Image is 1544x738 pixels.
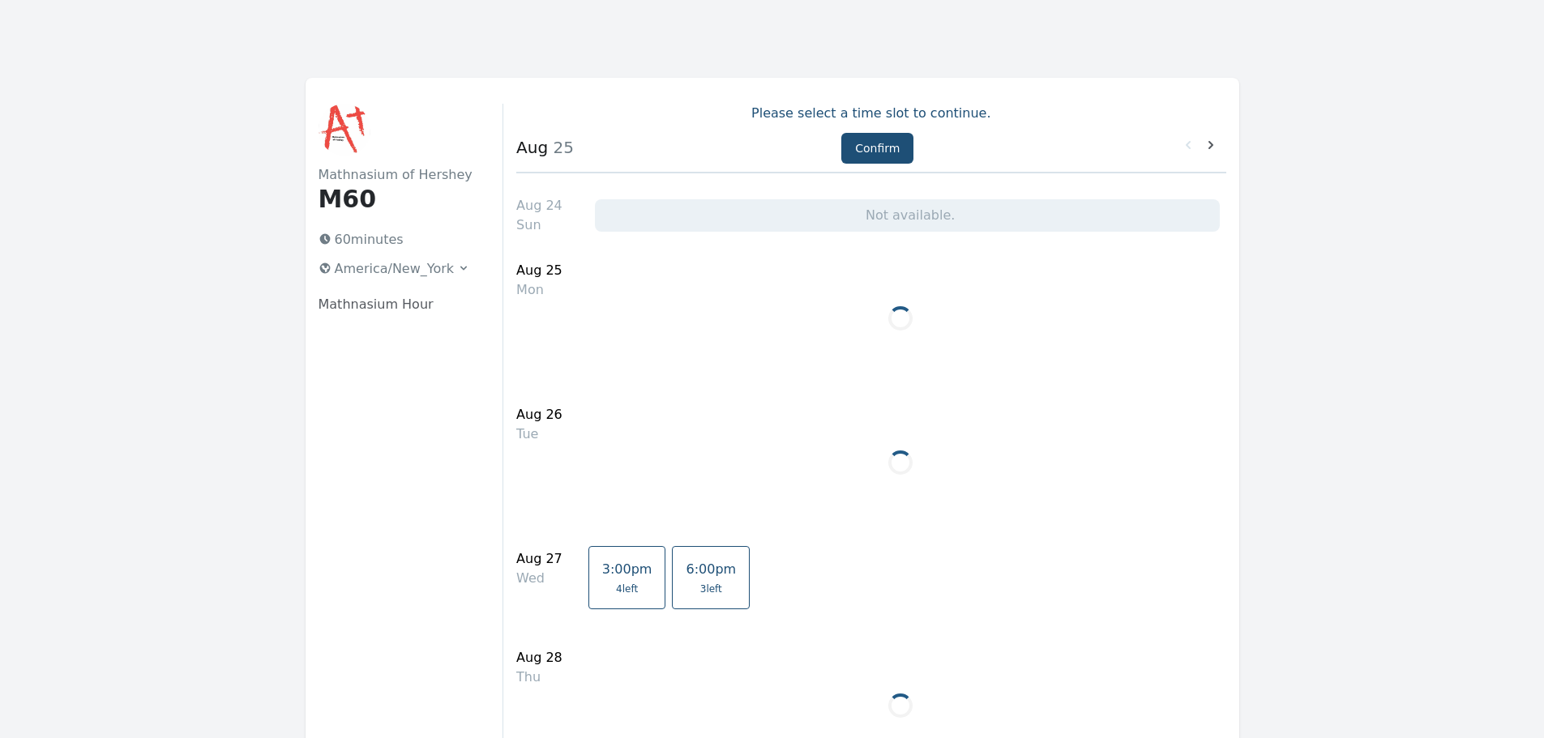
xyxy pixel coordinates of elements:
[312,256,477,282] button: America/New_York
[700,582,722,595] span: 3 left
[516,138,548,157] strong: Aug
[312,227,477,253] p: 60 minutes
[516,261,562,280] div: Aug 25
[516,569,562,588] div: Wed
[516,405,562,424] div: Aug 26
[595,199,1220,232] div: Not available.
[516,104,1225,123] p: Please select a time slot to continue.
[516,549,562,569] div: Aug 27
[548,138,574,157] span: 25
[516,648,562,668] div: Aug 28
[516,196,562,215] div: Aug 24
[516,215,562,235] div: Sun
[686,561,736,577] span: 6:00pm
[319,185,477,214] h1: M60
[516,424,562,444] div: Tue
[319,104,370,156] img: Mathnasium of Hershey
[616,582,638,595] span: 4 left
[602,561,652,577] span: 3:00pm
[319,165,477,185] h2: Mathnasium of Hershey
[841,133,913,164] button: Confirm
[516,280,562,300] div: Mon
[516,668,562,687] div: Thu
[319,295,477,314] p: Mathnasium Hour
